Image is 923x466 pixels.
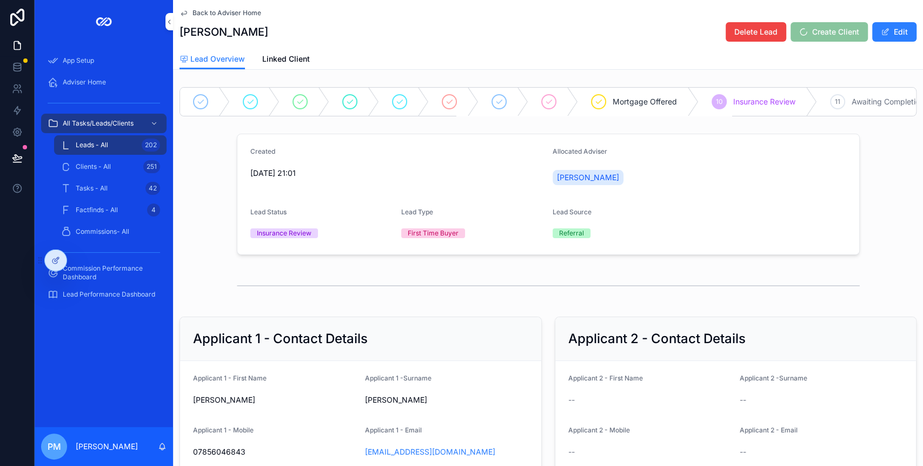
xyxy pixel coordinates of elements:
span: Lead Performance Dashboard [63,290,155,299]
span: Clients - All [76,162,111,171]
a: [PERSON_NAME] [553,170,623,185]
img: App logo [95,13,112,30]
span: Applicant 1 - Email [365,426,422,434]
div: Referral [559,228,584,238]
a: All Tasks/Leads/Clients [41,114,167,133]
div: 4 [147,204,160,216]
span: App Setup [63,56,94,65]
span: 11 [835,97,840,106]
a: Factfinds - All4 [54,200,167,220]
span: -- [568,395,575,405]
span: [PERSON_NAME] [365,395,528,405]
div: Insurance Review [257,228,311,238]
h1: [PERSON_NAME] [180,24,268,40]
span: Applicant 1 - First Name [193,374,267,382]
a: Leads - All202 [54,135,167,155]
a: Lead Overview [180,49,245,70]
span: Commissions- All [76,227,129,236]
span: Applicant 2 - First Name [568,374,643,382]
span: [DATE] 21:01 [250,168,544,179]
a: Back to Adviser Home [180,9,261,17]
span: Mortgage Offered [613,96,677,107]
a: [EMAIL_ADDRESS][DOMAIN_NAME] [365,447,495,457]
a: Tasks - All42 [54,179,167,198]
div: 251 [143,160,160,173]
span: 10 [716,97,723,106]
a: App Setup [41,51,167,70]
span: Allocated Adviser [553,147,607,155]
span: Applicant 1 - Mobile [193,426,254,434]
div: scrollable content [35,43,173,318]
div: First Time Buyer [408,228,459,238]
span: [PERSON_NAME] [193,395,356,405]
div: 42 [145,182,160,195]
span: -- [740,447,746,457]
span: Lead Source [553,208,592,216]
span: Tasks - All [76,184,108,193]
span: Applicant 2 -Surname [740,374,807,382]
span: Back to Adviser Home [192,9,261,17]
span: Factfinds - All [76,206,118,214]
span: All Tasks/Leads/Clients [63,119,134,128]
button: Edit [872,22,917,42]
a: Clients - All251 [54,157,167,176]
span: -- [740,395,746,405]
span: -- [568,447,575,457]
span: Lead Type [401,208,433,216]
span: Applicant 1 -Surname [365,374,431,382]
span: Applicant 2 - Email [740,426,798,434]
div: 202 [142,139,160,152]
a: Linked Client [262,49,310,71]
h2: Applicant 1 - Contact Details [193,330,368,347]
a: Commissions- All [54,222,167,241]
span: Linked Client [262,54,310,64]
span: Applicant 2 - Mobile [568,426,630,434]
span: Lead Overview [190,54,245,64]
span: [PERSON_NAME] [557,172,619,183]
a: Lead Performance Dashboard [41,285,167,304]
span: Adviser Home [63,78,106,87]
a: Commission Performance Dashboard [41,263,167,283]
span: 07856046843 [193,447,356,457]
h2: Applicant 2 - Contact Details [568,330,746,347]
a: Adviser Home [41,73,167,92]
span: Insurance Review [733,96,795,107]
button: Delete Lead [726,22,786,42]
span: Delete Lead [734,27,778,37]
span: Commission Performance Dashboard [63,264,156,281]
p: [PERSON_NAME] [76,441,138,452]
span: Lead Status [250,208,287,216]
span: Leads - All [76,141,108,149]
span: PM [48,440,61,453]
span: Created [250,147,275,155]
